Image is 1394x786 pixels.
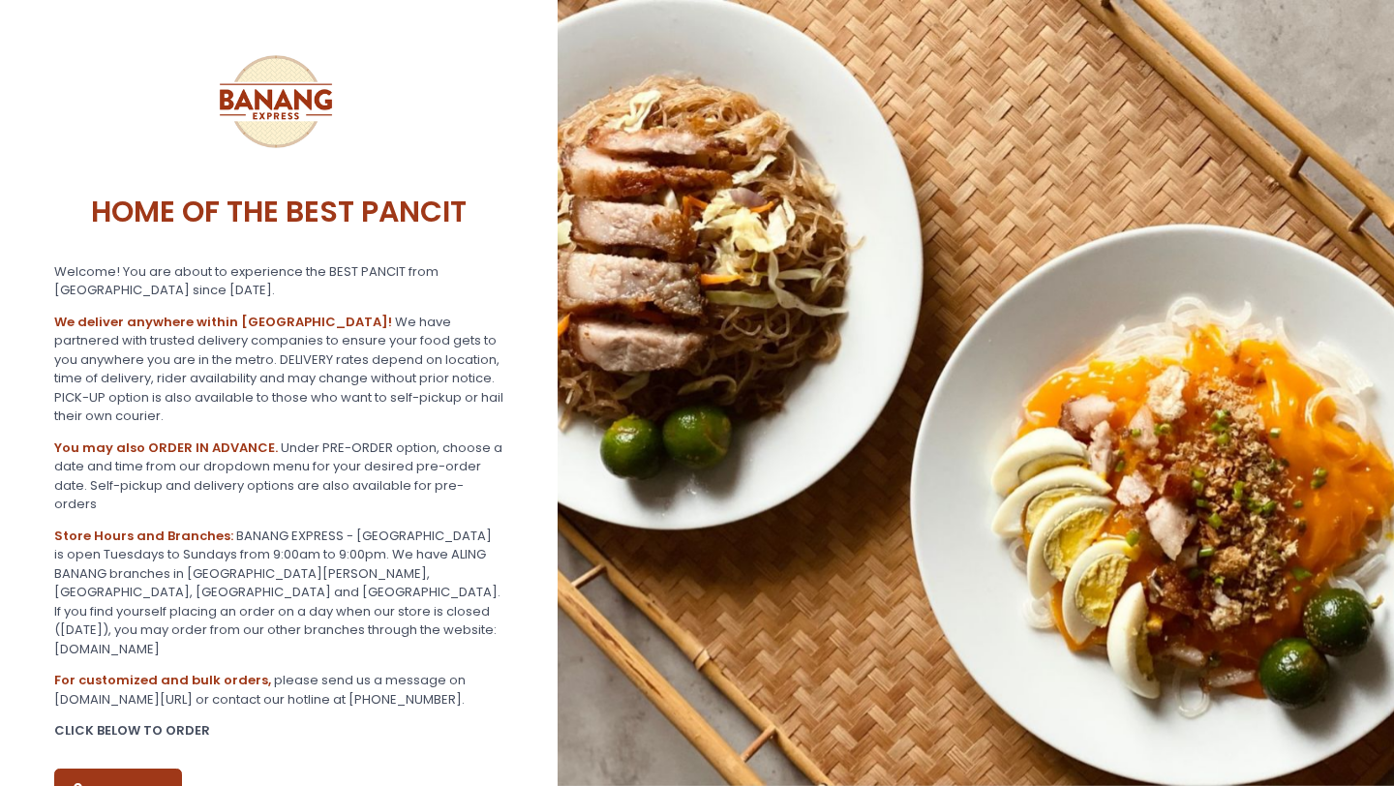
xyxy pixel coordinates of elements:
div: please send us a message on [DOMAIN_NAME][URL] or contact our hotline at [PHONE_NUMBER]. [54,671,503,709]
img: Banang Express [203,29,348,174]
div: CLICK BELOW TO ORDER [54,721,503,741]
b: For customized and bulk orders, [54,671,271,689]
b: We deliver anywhere within [GEOGRAPHIC_DATA]! [54,313,392,331]
div: BANANG EXPRESS - [GEOGRAPHIC_DATA] is open Tuesdays to Sundays from 9:00am to 9:00pm. We have ALI... [54,527,503,659]
div: Welcome! You are about to experience the BEST PANCIT from [GEOGRAPHIC_DATA] since [DATE]. [54,262,503,300]
div: Under PRE-ORDER option, choose a date and time from our dropdown menu for your desired pre-order ... [54,438,503,514]
b: You may also ORDER IN ADVANCE. [54,438,278,457]
div: We have partnered with trusted delivery companies to ensure your food gets to you anywhere you ar... [54,313,503,426]
div: HOME OF THE BEST PANCIT [54,174,503,250]
b: Store Hours and Branches: [54,527,233,545]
